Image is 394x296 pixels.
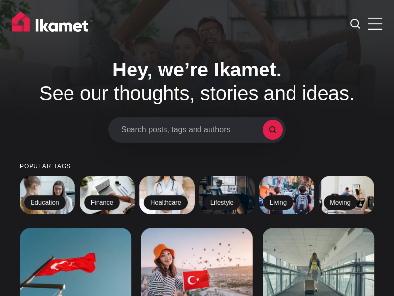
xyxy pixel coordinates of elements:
h2: Moving [324,195,357,210]
span: Search posts, tags and authors [121,125,263,134]
h2: Education [24,195,66,210]
a: Living [259,176,314,214]
h2: Lifestyle [204,195,240,210]
a: Healthcare [139,176,195,214]
small: Popular tags [20,163,374,170]
h1: See our thoughts, stories and ideas. [20,58,374,105]
img: Ikamet home [12,11,93,36]
span: Hey, we’re Ikamet. [112,59,282,80]
a: Moving [319,176,374,214]
a: Finance [80,176,135,214]
a: Education [20,176,75,214]
h2: Finance [84,195,120,210]
a: Lifestyle [199,176,255,214]
h2: Healthcare [144,195,188,210]
h2: Living [263,195,293,210]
